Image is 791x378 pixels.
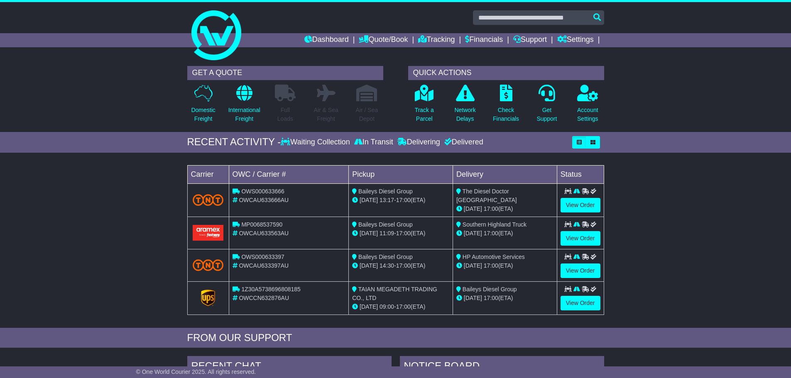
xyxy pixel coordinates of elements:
span: TAIAN MEGADETH TRADING CO., LTD [352,286,437,301]
span: [DATE] [464,262,482,269]
p: Check Financials [493,106,519,123]
td: Status [557,165,604,183]
a: Tracking [418,33,455,47]
p: International Freight [228,106,260,123]
p: Air / Sea Depot [356,106,378,123]
span: 11:09 [380,230,394,237]
span: OWS000633666 [241,188,284,195]
span: HP Automotive Services [463,254,525,260]
img: Aramex.png [193,225,224,240]
a: InternationalFreight [228,84,261,128]
div: RECENT ACTIVITY - [187,136,281,148]
span: Baileys Diesel Group [358,254,413,260]
p: Full Loads [275,106,296,123]
span: 09:00 [380,303,394,310]
a: View Order [561,231,600,246]
a: Settings [557,33,594,47]
a: Dashboard [304,33,349,47]
span: [DATE] [360,230,378,237]
span: OWCAU633397AU [239,262,289,269]
div: QUICK ACTIONS [408,66,604,80]
a: AccountSettings [577,84,599,128]
span: © One World Courier 2025. All rights reserved. [136,368,256,375]
a: View Order [561,263,600,278]
td: OWC / Carrier # [229,165,349,183]
span: Baileys Diesel Group [463,286,517,293]
span: 1Z30A5738696808185 [241,286,300,293]
img: GetCarrierServiceLogo [201,290,215,306]
p: Get Support [536,106,557,123]
span: OWS000633397 [241,254,284,260]
a: Support [513,33,547,47]
span: [DATE] [360,197,378,203]
span: The Diesel Doctor [GEOGRAPHIC_DATA] [456,188,517,203]
div: Delivered [442,138,483,147]
img: TNT_Domestic.png [193,194,224,205]
span: OWCCN632876AU [239,295,289,301]
span: [DATE] [360,262,378,269]
span: OWCAU633563AU [239,230,289,237]
p: Account Settings [577,106,598,123]
span: 17:00 [396,230,411,237]
span: 13:17 [380,197,394,203]
a: DomesticFreight [191,84,216,128]
span: [DATE] [464,230,482,237]
span: Southern Highland Truck [463,221,527,228]
div: FROM OUR SUPPORT [187,332,604,344]
div: - (ETA) [352,261,449,270]
span: 17:00 [396,303,411,310]
td: Carrier [187,165,229,183]
span: OWCAU633666AU [239,197,289,203]
span: Baileys Diesel Group [358,221,413,228]
span: 17:00 [396,197,411,203]
div: - (ETA) [352,302,449,311]
div: (ETA) [456,205,553,213]
span: [DATE] [360,303,378,310]
div: Delivering [395,138,442,147]
a: GetSupport [536,84,557,128]
p: Network Delays [454,106,475,123]
a: View Order [561,296,600,310]
div: (ETA) [456,294,553,302]
img: TNT_Domestic.png [193,259,224,271]
div: (ETA) [456,261,553,270]
div: Waiting Collection [281,138,352,147]
td: Pickup [349,165,453,183]
p: Air & Sea Freight [314,106,338,123]
p: Track a Parcel [415,106,434,123]
a: View Order [561,198,600,212]
a: Financials [465,33,503,47]
span: [DATE] [464,295,482,301]
span: 17:00 [484,262,498,269]
span: 17:00 [396,262,411,269]
span: 17:00 [484,295,498,301]
a: Track aParcel [414,84,434,128]
span: MP0068537590 [241,221,282,228]
a: CheckFinancials [492,84,519,128]
span: 17:00 [484,230,498,237]
td: Delivery [453,165,557,183]
p: Domestic Freight [191,106,215,123]
span: Baileys Diesel Group [358,188,413,195]
div: (ETA) [456,229,553,238]
a: NetworkDelays [454,84,476,128]
span: 17:00 [484,205,498,212]
div: In Transit [352,138,395,147]
div: - (ETA) [352,229,449,238]
a: Quote/Book [359,33,408,47]
span: 14:30 [380,262,394,269]
div: - (ETA) [352,196,449,205]
span: [DATE] [464,205,482,212]
div: GET A QUOTE [187,66,383,80]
